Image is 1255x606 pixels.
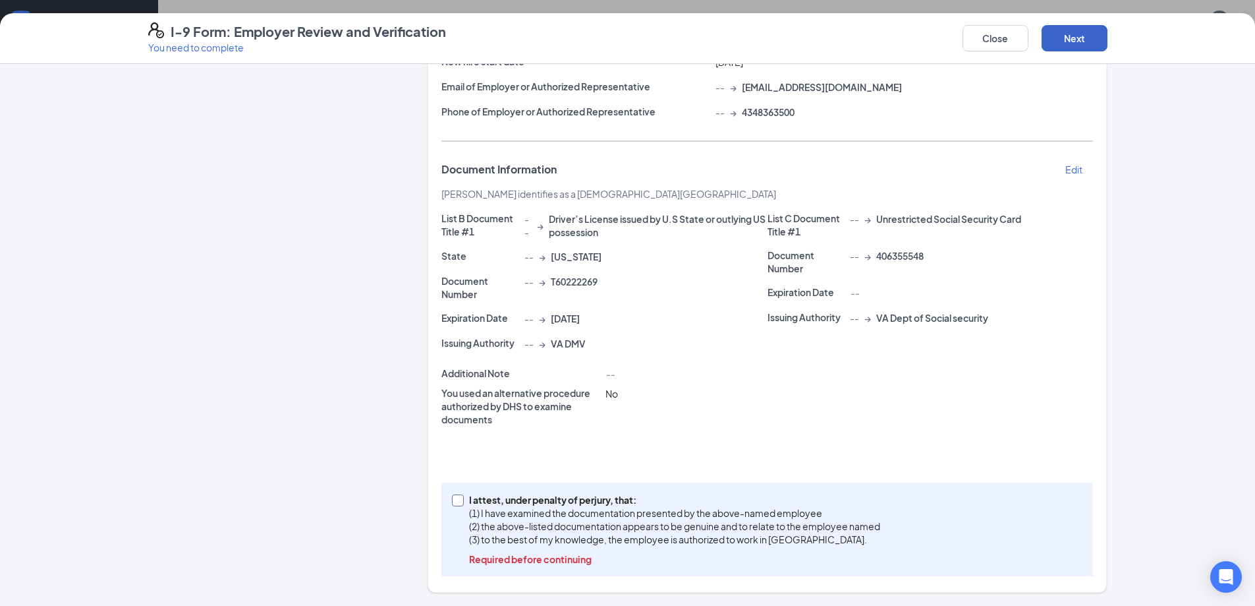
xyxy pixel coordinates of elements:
span: -- [524,275,534,288]
p: Document Number [767,249,845,275]
p: Email of Employer or Authorized Representative [441,80,710,93]
span: [PERSON_NAME] identifies as a [DEMOGRAPHIC_DATA][GEOGRAPHIC_DATA] [441,188,776,200]
span: [DATE] [551,312,580,325]
span: VA DMV [551,337,586,350]
span: → [864,311,871,324]
span: → [539,275,545,288]
span: → [864,249,871,262]
span: -- [524,312,534,325]
span: → [730,80,737,94]
p: Phone of Employer or Authorized Representative [441,105,710,118]
p: (1) I have examined the documentation presented by the above-named employee [469,506,880,520]
p: State [441,249,519,262]
span: -- [850,249,859,262]
p: You used an alternative procedure authorized by DHS to examine documents [441,386,600,426]
p: (2) the above-listed documentation appears to be genuine and to relate to the employee named [469,520,880,533]
p: Expiration Date [767,286,845,299]
p: You need to complete [148,41,446,54]
span: 406355548 [876,249,924,262]
p: List C Document Title #1 [767,212,845,238]
p: I attest, under penalty of perjury, that: [469,493,880,506]
span: VA Dept of Social security [876,311,988,324]
p: (3) to the best of my knowledge, the employee is authorized to work in [GEOGRAPHIC_DATA]. [469,533,880,546]
span: 4348363500 [742,106,795,119]
span: -- [524,250,534,263]
span: → [539,312,545,325]
span: [EMAIL_ADDRESS][DOMAIN_NAME] [742,80,902,94]
span: Unrestricted Social Security Card [876,212,1021,226]
span: → [539,337,545,350]
span: → [539,250,545,263]
p: Expiration Date [441,311,519,324]
span: -- [850,287,859,299]
span: -- [850,212,859,226]
p: Issuing Authority [767,311,845,324]
span: -- [524,337,534,350]
span: No [605,388,618,400]
svg: FormI9EVerifyIcon [148,22,164,38]
span: -- [715,80,725,94]
p: Issuing Authority [441,336,519,349]
span: -- [715,106,725,119]
span: -- [850,311,859,324]
p: Document Number [441,274,519,301]
p: Edit [1065,163,1082,176]
span: T60222269 [551,275,598,288]
span: Driver’s License issued by U.S State or outlying US possession [549,212,767,239]
p: Additional Note [441,367,600,380]
span: [US_STATE] [551,250,601,263]
span: -- [524,212,532,239]
span: → [537,219,544,232]
span: → [864,212,871,226]
div: Open Intercom Messenger [1210,561,1242,593]
h4: I-9 Form: Employer Review and Verification [171,22,446,41]
p: Required before continuing [469,553,880,566]
span: -- [605,368,615,380]
button: Next [1042,25,1107,51]
span: Document Information [441,163,557,176]
button: Close [962,25,1028,51]
span: → [730,106,737,119]
p: List B Document Title #1 [441,212,519,238]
